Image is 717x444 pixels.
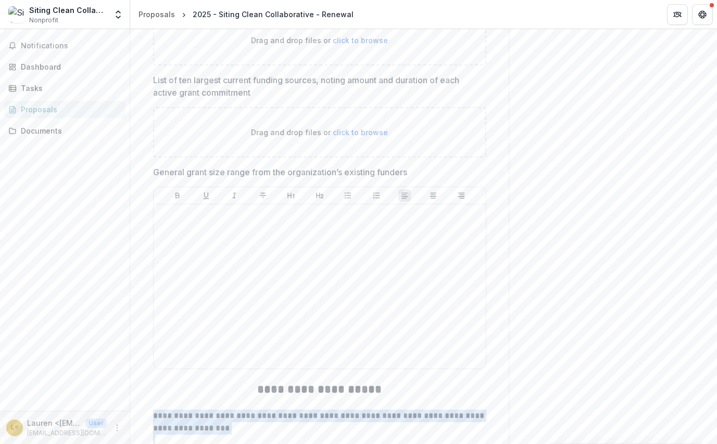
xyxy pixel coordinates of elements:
img: Siting Clean Collaborative [8,6,25,23]
div: Proposals [139,9,175,20]
p: Drag and drop files or [251,127,388,138]
p: General grant size range from the organization’s existing funders [153,166,407,178]
p: User [85,419,107,428]
button: More [111,422,123,434]
a: Proposals [4,101,125,118]
a: Proposals [134,7,179,22]
div: Dashboard [21,61,117,72]
p: List of ten largest current funding sources, noting amount and duration of each active grant comm... [153,74,480,99]
button: Strike [257,189,269,202]
button: Bold [171,189,184,202]
div: Siting Clean Collaborative [29,5,107,16]
button: Italicize [228,189,241,202]
span: click to browse [333,128,388,137]
button: Partners [667,4,688,25]
p: [EMAIL_ADDRESS][DOMAIN_NAME] [27,428,107,438]
button: Heading 1 [285,189,297,202]
button: Open entity switcher [111,4,125,25]
nav: breadcrumb [134,7,358,22]
button: Ordered List [370,189,383,202]
div: Proposals [21,104,117,115]
span: click to browse [333,36,388,45]
div: Documents [21,125,117,136]
button: Get Help [692,4,713,25]
button: Align Right [455,189,468,202]
p: Drag and drop files or [251,35,388,46]
span: Notifications [21,42,121,50]
button: Align Center [427,189,439,202]
button: Align Left [398,189,411,202]
div: Tasks [21,83,117,94]
button: Heading 2 [313,189,326,202]
a: Dashboard [4,58,125,75]
a: Tasks [4,80,125,97]
button: Bullet List [342,189,354,202]
button: Underline [200,189,212,202]
span: Nonprofit [29,16,58,25]
div: 2025 - Siting Clean Collaborative - Renewal [193,9,354,20]
p: Lauren <[EMAIL_ADDRESS][DOMAIN_NAME]> [27,417,81,428]
a: Documents [4,122,125,139]
div: Lauren <lauren@sitingcleancollaborative.com> [11,424,19,431]
button: Notifications [4,37,125,54]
